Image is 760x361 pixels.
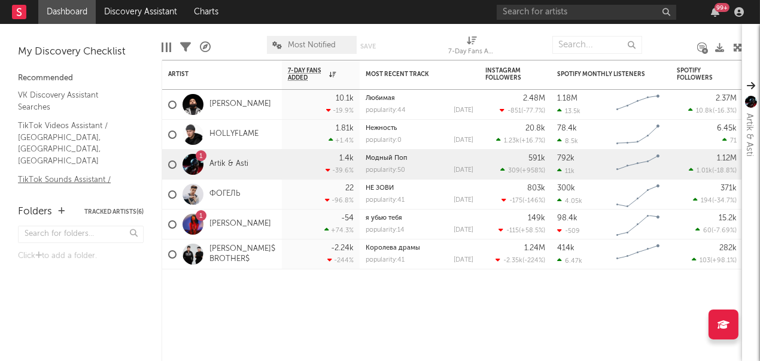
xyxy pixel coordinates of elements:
div: [DATE] [454,107,473,114]
div: +74.3 % [324,226,354,234]
div: popularity: 50 [366,167,405,174]
div: Recommended [18,71,144,86]
a: [PERSON_NAME] [209,219,271,229]
div: -39.6 % [326,166,354,174]
div: popularity: 41 [366,257,405,263]
a: Любимая [366,95,395,102]
div: Модный Поп [366,155,473,162]
div: 2.37M [716,95,737,102]
div: 22 [345,184,354,192]
span: -115 [506,227,519,234]
div: Folders [18,205,52,219]
div: 8.5k [557,137,578,145]
div: Spotify Followers [677,67,719,81]
div: 98.4k [557,214,577,222]
span: 1.23k [504,138,519,144]
div: ( ) [693,196,737,204]
div: -54 [341,214,354,222]
div: -96.8 % [325,196,354,204]
div: 149k [528,214,545,222]
div: [DATE] [454,137,473,144]
div: 10.1k [336,95,354,102]
div: 1.18M [557,95,577,102]
div: popularity: 14 [366,227,405,233]
span: -34.7 % [714,198,735,204]
div: 13.5k [557,107,580,115]
span: -146 % [524,198,543,204]
a: TikTok Sounds Assistant / [GEOGRAPHIC_DATA], [GEOGRAPHIC_DATA], [GEOGRAPHIC_DATA] [18,173,132,221]
div: My Discovery Checklist [18,45,144,59]
div: -244 % [327,256,354,264]
span: -16.3 % [715,108,735,114]
div: я убью тебя [366,215,473,222]
div: ( ) [688,107,737,114]
svg: Chart title [611,239,665,269]
div: 282k [719,244,737,252]
svg: Chart title [611,180,665,210]
div: [DATE] [454,167,473,174]
span: +16.7 % [521,138,543,144]
div: ( ) [495,256,545,264]
div: [DATE] [454,257,473,263]
svg: Chart title [611,210,665,239]
div: 1.4k [339,154,354,162]
span: -175 [509,198,522,204]
div: ( ) [496,136,545,144]
span: -2.35k [503,257,522,264]
span: 103 [700,257,710,264]
a: Королева драмы [366,245,420,251]
span: -77.7 % [523,108,543,114]
div: -2.24k [331,244,354,252]
div: A&R Pipeline [200,30,211,65]
a: Нежность [366,125,397,132]
div: ( ) [501,196,545,204]
span: +58.5 % [521,227,543,234]
div: Click to add a folder. [18,249,144,263]
svg: Chart title [611,90,665,120]
div: Artik & Asti [742,113,756,156]
input: Search for folders... [18,226,144,243]
a: HOLLYFLAME [209,129,259,139]
span: -224 % [524,257,543,264]
div: 591k [528,154,545,162]
div: ( ) [498,226,545,234]
a: TikTok Videos Assistant / [GEOGRAPHIC_DATA], [GEOGRAPHIC_DATA], [GEOGRAPHIC_DATA] [18,119,132,167]
div: 1.24M [524,244,545,252]
div: 11k [557,167,574,175]
span: 60 [703,227,712,234]
div: popularity: 0 [366,137,402,144]
div: Filters [180,30,191,65]
svg: Chart title [611,120,665,150]
div: [DATE] [454,197,473,204]
div: 414k [557,244,574,252]
div: ( ) [500,166,545,174]
div: [DATE] [454,227,473,233]
span: 71 [730,138,737,144]
button: Save [361,43,376,50]
span: 309 [508,168,520,174]
a: [PERSON_NAME] [209,99,271,110]
div: Нежность [366,125,473,132]
input: Search for artists [497,5,676,20]
div: 99 + [715,3,729,12]
span: +98.1 % [712,257,735,264]
div: -509 [557,227,580,235]
a: Модный Поп [366,155,408,162]
span: 10.8k [696,108,713,114]
div: Королева драмы [366,245,473,251]
div: 4.05k [557,197,582,205]
div: popularity: 44 [366,107,406,114]
span: -851 [507,108,521,114]
div: 7-Day Fans Added (7-Day Fans Added) [448,30,496,65]
div: -19.9 % [326,107,354,114]
div: 20.8k [525,125,545,132]
a: Artik & Asti [209,159,248,169]
div: 2.48M [523,95,545,102]
a: я убью тебя [366,215,402,222]
span: -18.8 % [714,168,735,174]
div: 1.12M [717,154,737,162]
div: 7-Day Fans Added (7-Day Fans Added) [448,45,496,59]
span: 7-Day Fans Added [288,67,326,81]
div: +1.4 % [329,136,354,144]
div: Edit Columns [162,30,171,65]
